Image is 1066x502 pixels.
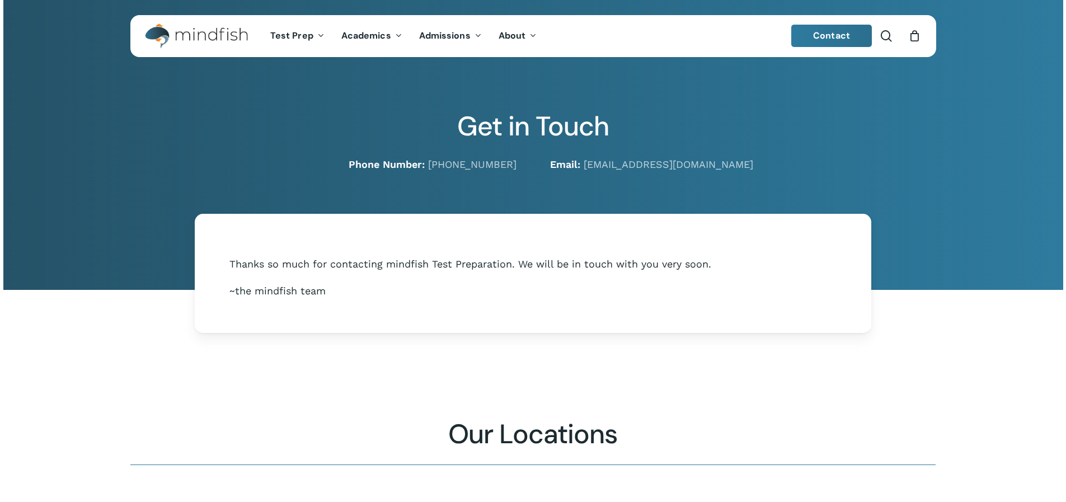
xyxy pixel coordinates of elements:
[341,30,391,41] span: Academics
[813,30,850,41] span: Contact
[130,110,936,143] h2: Get in Touch
[229,257,837,298] div: Thanks so much for contacting mindfish Test Preparation. We will be in touch with you very soon. ...
[262,31,333,41] a: Test Prep
[411,31,490,41] a: Admissions
[130,15,936,57] header: Main Menu
[419,30,471,41] span: Admissions
[349,158,425,170] strong: Phone Number:
[550,158,580,170] strong: Email:
[490,31,546,41] a: About
[499,30,526,41] span: About
[262,15,545,57] nav: Main Menu
[333,31,411,41] a: Academics
[791,25,872,47] a: Contact
[270,30,313,41] span: Test Prep
[909,30,921,42] a: Cart
[130,418,936,451] h2: Our Locations
[584,158,753,170] a: [EMAIL_ADDRESS][DOMAIN_NAME]
[428,158,516,170] a: [PHONE_NUMBER]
